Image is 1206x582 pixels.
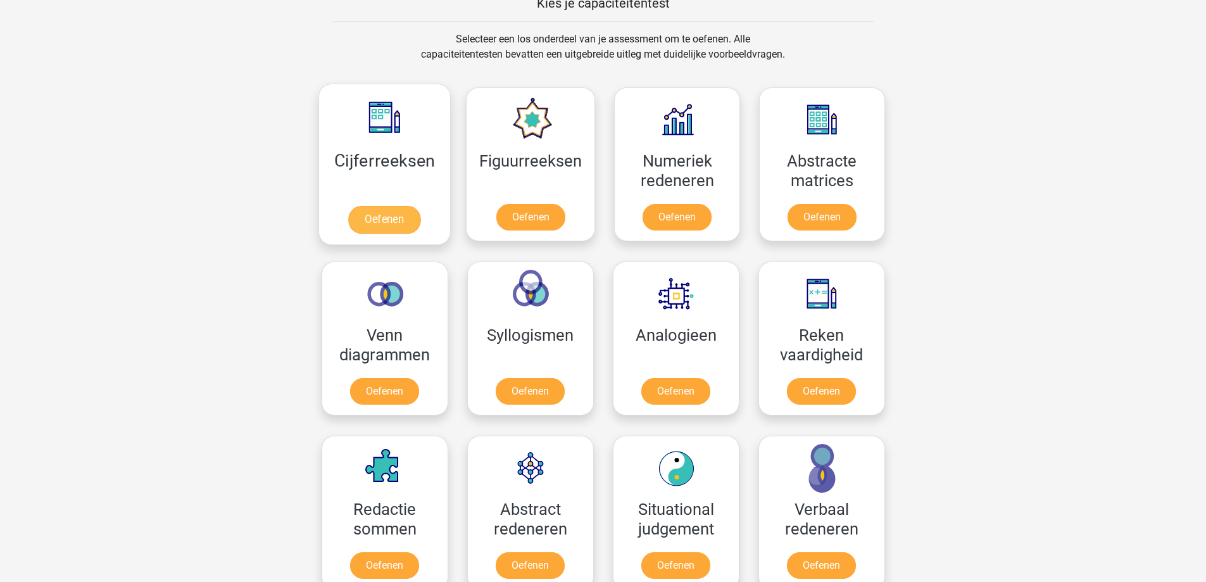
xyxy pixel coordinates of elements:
[348,206,420,234] a: Oefenen
[409,32,797,77] div: Selecteer een los onderdeel van je assessment om te oefenen. Alle capaciteitentesten bevatten een...
[643,204,712,231] a: Oefenen
[496,204,565,231] a: Oefenen
[496,378,565,405] a: Oefenen
[350,378,419,405] a: Oefenen
[787,552,856,579] a: Oefenen
[788,204,857,231] a: Oefenen
[641,552,710,579] a: Oefenen
[496,552,565,579] a: Oefenen
[787,378,856,405] a: Oefenen
[350,552,419,579] a: Oefenen
[641,378,710,405] a: Oefenen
